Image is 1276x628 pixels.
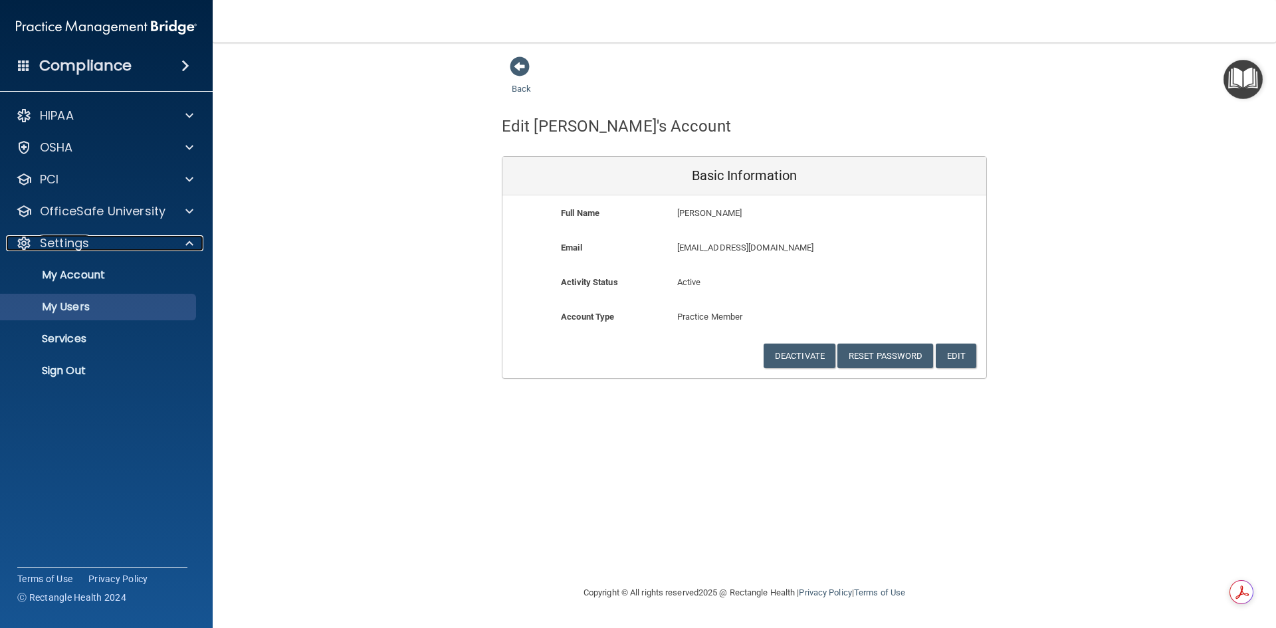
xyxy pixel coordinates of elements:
p: Services [9,332,190,346]
a: PCI [16,171,193,187]
div: Basic Information [502,157,986,195]
a: Terms of Use [854,587,905,597]
a: Back [512,68,531,94]
img: PMB logo [16,14,197,41]
b: Account Type [561,312,614,322]
p: Active [677,274,812,290]
a: OfficeSafe University [16,203,193,219]
h4: Edit [PERSON_NAME]'s Account [502,118,731,135]
h4: Compliance [39,56,132,75]
span: Ⓒ Rectangle Health 2024 [17,591,126,604]
a: Terms of Use [17,572,72,585]
a: OSHA [16,140,193,156]
p: Practice Member [677,309,812,325]
p: PCI [40,171,58,187]
p: OSHA [40,140,73,156]
a: Privacy Policy [88,572,148,585]
iframe: Drift Widget Chat Controller [1046,534,1260,587]
a: HIPAA [16,108,193,124]
div: Copyright © All rights reserved 2025 @ Rectangle Health | | [502,572,987,614]
p: HIPAA [40,108,74,124]
p: Settings [40,235,89,251]
b: Email [561,243,582,253]
button: Reset Password [837,344,933,368]
p: My Users [9,300,190,314]
button: Open Resource Center [1223,60,1263,99]
a: Settings [16,235,193,251]
a: Privacy Policy [799,587,851,597]
p: [EMAIL_ADDRESS][DOMAIN_NAME] [677,240,889,256]
p: My Account [9,268,190,282]
b: Full Name [561,208,599,218]
p: Sign Out [9,364,190,377]
p: OfficeSafe University [40,203,165,219]
button: Edit [936,344,976,368]
button: Deactivate [764,344,835,368]
p: [PERSON_NAME] [677,205,889,221]
b: Activity Status [561,277,618,287]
